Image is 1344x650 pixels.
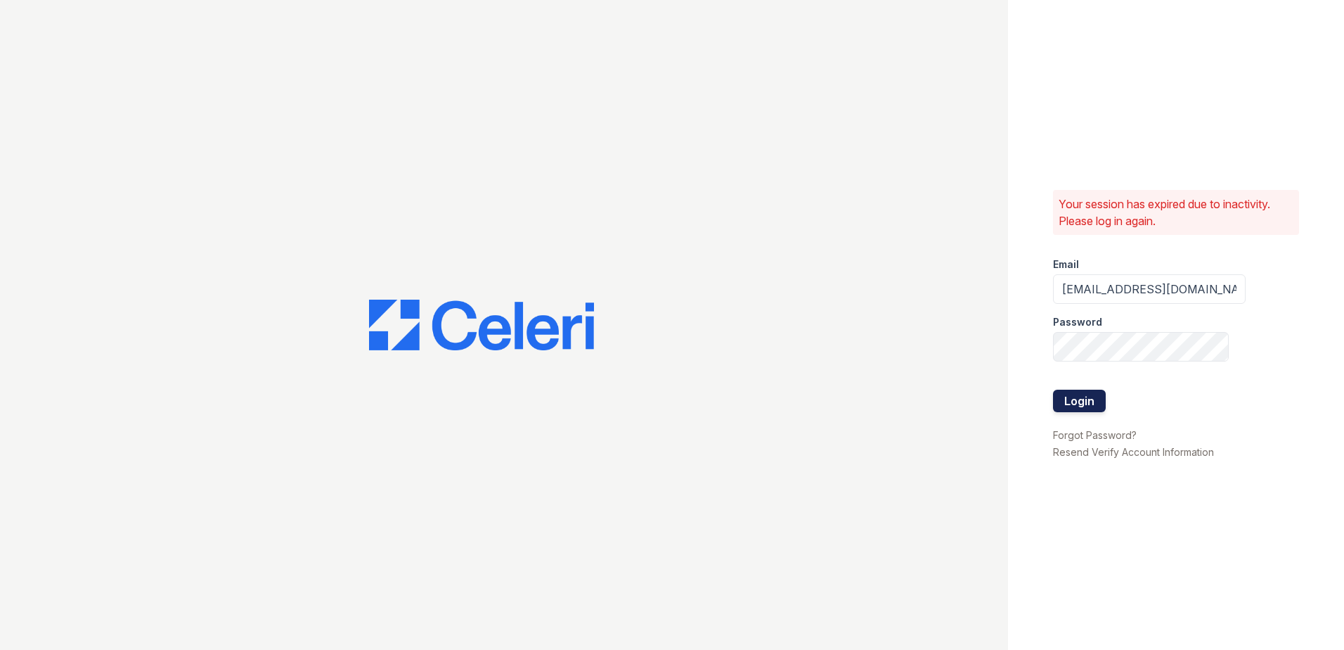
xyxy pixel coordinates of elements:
[1053,257,1079,272] label: Email
[1053,446,1214,458] a: Resend Verify Account Information
[1053,429,1137,441] a: Forgot Password?
[1053,390,1106,412] button: Login
[1059,196,1293,229] p: Your session has expired due to inactivity. Please log in again.
[369,300,594,350] img: CE_Logo_Blue-a8612792a0a2168367f1c8372b55b34899dd931a85d93a1a3d3e32e68fde9ad4.png
[1053,315,1102,329] label: Password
